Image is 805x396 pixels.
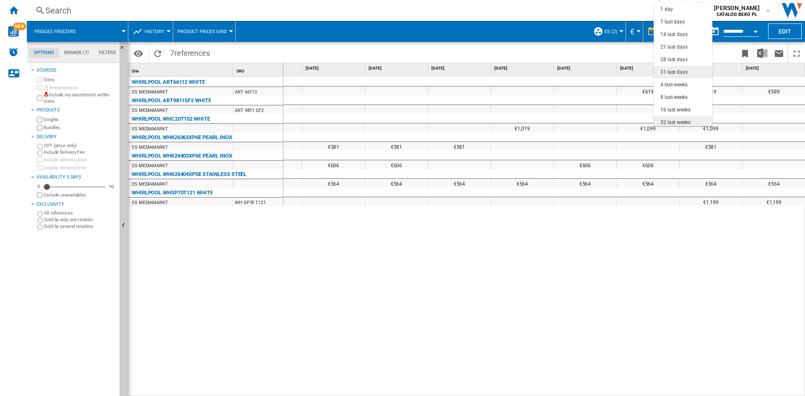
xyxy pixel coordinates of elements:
[660,6,673,13] div: 1 day
[660,56,688,63] div: 28 last days
[660,18,685,26] div: 7 last days
[660,81,688,88] div: 4 last weeks
[660,106,691,114] div: 16 last weeks
[660,31,688,38] div: 14 last days
[660,119,691,126] div: 32 last weeks
[660,69,688,76] div: 31 last days
[660,94,688,101] div: 8 last weeks
[660,44,688,51] div: 21 last days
